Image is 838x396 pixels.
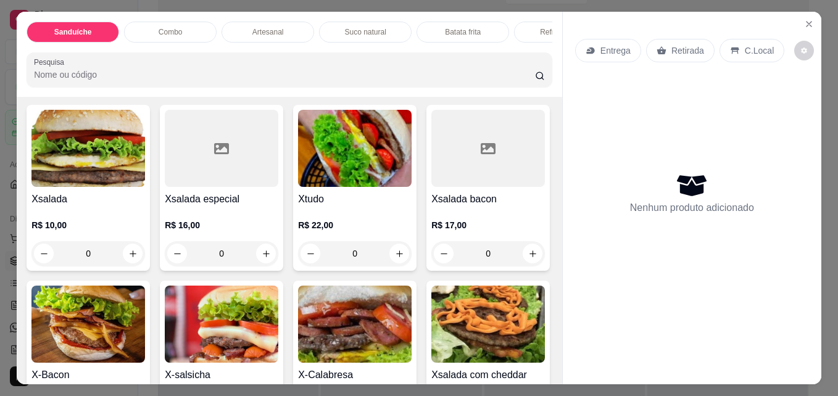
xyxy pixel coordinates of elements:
[165,286,278,363] img: product-image
[256,244,276,263] button: increase-product-quantity
[344,27,386,37] p: Suco natural
[34,57,68,67] label: Pesquisa
[54,27,92,37] p: Sanduíche
[389,244,409,263] button: increase-product-quantity
[431,286,545,363] img: product-image
[523,244,542,263] button: increase-product-quantity
[31,368,145,382] h4: X-Bacon
[298,219,412,231] p: R$ 22,00
[31,219,145,231] p: R$ 10,00
[167,244,187,263] button: decrease-product-quantity
[671,44,704,57] p: Retirada
[165,192,278,207] h4: Xsalada especial
[301,244,320,263] button: decrease-product-quantity
[165,219,278,231] p: R$ 16,00
[540,27,581,37] p: Refrigerante
[298,192,412,207] h4: Xtudo
[794,41,814,60] button: decrease-product-quantity
[600,44,631,57] p: Entrega
[630,200,754,215] p: Nenhum produto adicionado
[431,368,545,382] h4: Xsalada com cheddar
[165,368,278,382] h4: X-salsicha
[431,219,545,231] p: R$ 17,00
[252,27,284,37] p: Artesanal
[745,44,774,57] p: C.Local
[31,286,145,363] img: product-image
[31,192,145,207] h4: Xsalada
[31,110,145,187] img: product-image
[298,368,412,382] h4: X-Calabresa
[799,14,819,34] button: Close
[298,286,412,363] img: product-image
[434,244,454,263] button: decrease-product-quantity
[34,244,54,263] button: decrease-product-quantity
[298,110,412,187] img: product-image
[159,27,183,37] p: Combo
[445,27,481,37] p: Batata frita
[123,244,143,263] button: increase-product-quantity
[34,68,535,81] input: Pesquisa
[431,192,545,207] h4: Xsalada bacon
